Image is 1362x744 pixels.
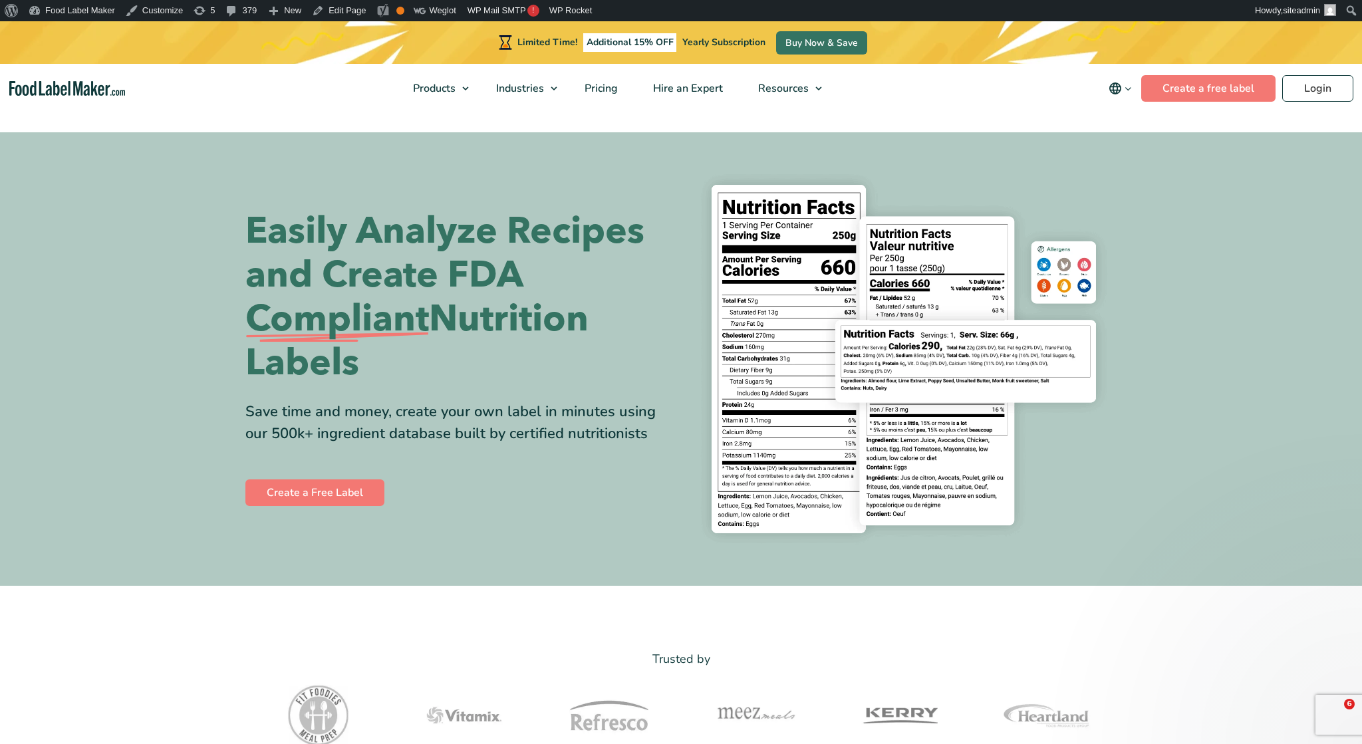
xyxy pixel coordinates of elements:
p: Trusted by [245,650,1117,669]
span: ! [527,5,539,17]
span: Resources [754,81,810,96]
a: Buy Now & Save [776,31,867,55]
iframe: Intercom live chat [1317,699,1349,731]
span: siteadmin [1283,5,1320,15]
a: Create a free label [1141,75,1276,102]
span: 6 [1344,699,1355,709]
span: Yearly Subscription [682,36,765,49]
a: Create a Free Label [245,479,384,506]
span: Pricing [581,81,619,96]
a: Hire an Expert [636,64,738,113]
h1: Easily Analyze Recipes and Create FDA Nutrition Labels [245,209,671,385]
div: Save time and money, create your own label in minutes using our 500k+ ingredient database built b... [245,401,671,445]
div: OK [396,7,404,15]
span: Compliant [245,297,429,341]
a: Resources [741,64,829,113]
a: Login [1282,75,1353,102]
a: Pricing [567,64,632,113]
span: Additional 15% OFF [583,33,677,52]
span: Limited Time! [517,36,577,49]
a: Industries [479,64,564,113]
span: Hire an Expert [649,81,724,96]
span: Products [409,81,457,96]
a: Products [396,64,476,113]
span: Industries [492,81,545,96]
